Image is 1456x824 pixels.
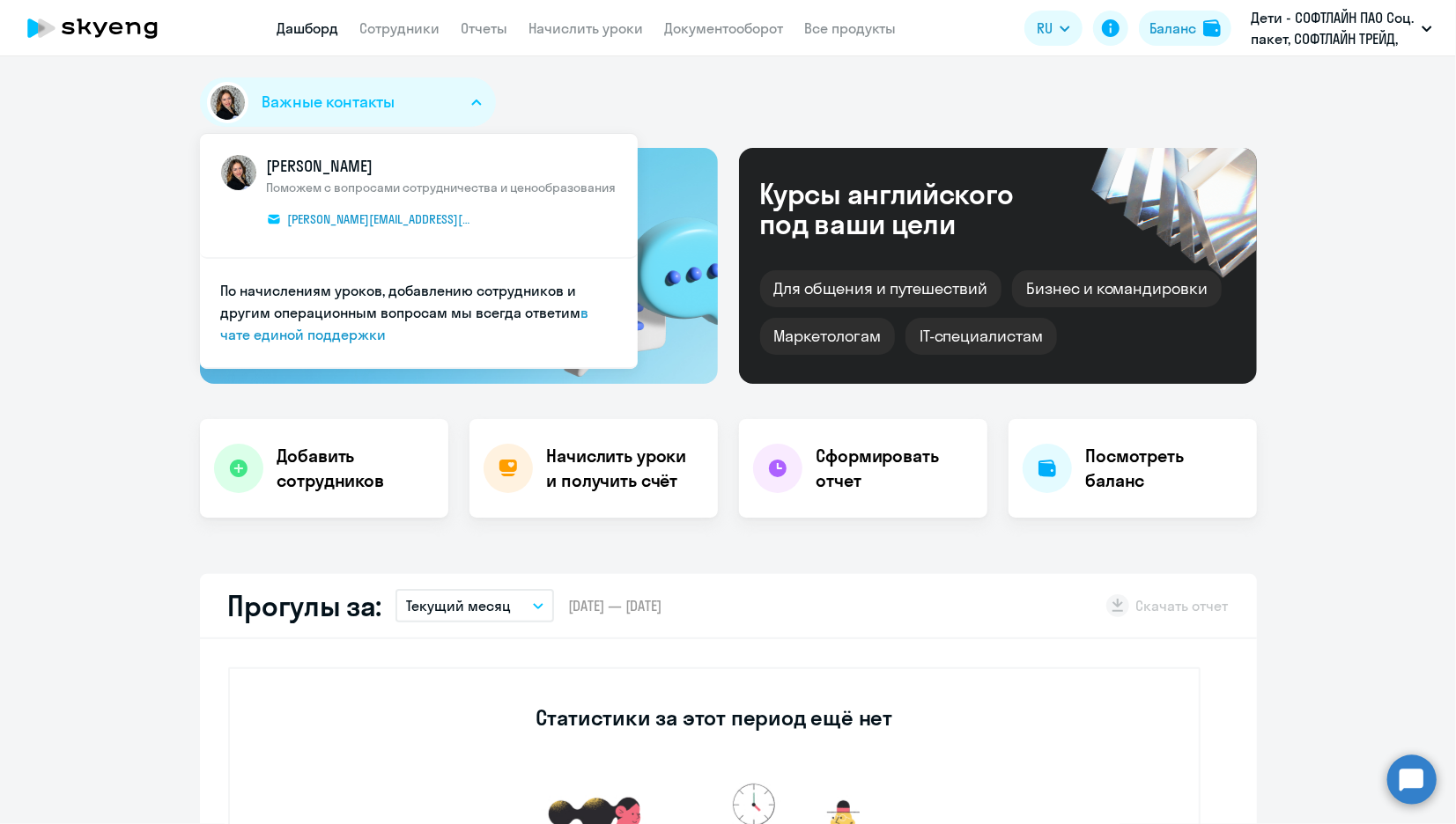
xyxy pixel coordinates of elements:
[1086,444,1243,493] h4: Посмотреть баланс
[267,210,474,229] a: [PERSON_NAME][EMAIL_ADDRESS][DOMAIN_NAME]
[221,282,581,321] span: По начислениям уроков, добавлению сотрудников и другим операционным вопросам мы всегда ответим
[1012,270,1222,307] div: Бизнес и командировки
[360,19,440,37] a: Сотрудники
[1037,18,1053,39] span: RU
[529,19,644,37] a: Начислить уроки
[1149,18,1196,39] div: Баланс
[760,179,1061,239] div: Курсы английского под ваши цели
[1139,11,1231,46] button: Балансbalance
[406,595,511,616] p: Текущий месяц
[200,77,496,127] button: Важные контакты
[1203,19,1221,37] img: balance
[207,82,248,123] img: avatar
[221,304,589,343] a: в чате единой поддержки
[1251,7,1415,49] p: Дети - СОФТЛАЙН ПАО Соц. пакет, СОФТЛАЙН ТРЕЙД, АО
[395,589,554,622] button: Текущий месяц
[536,703,892,732] h3: Статистики за этот период ещё нет
[1242,7,1441,49] button: Дети - СОФТЛАЙН ПАО Соц. пакет, СОФТЛАЙН ТРЕЙД, АО
[760,270,1002,307] div: Для общения и путешествий
[462,19,508,37] a: Отчеты
[221,155,256,190] img: avatar
[905,318,1057,355] div: IT-специалистам
[267,155,617,178] span: [PERSON_NAME]
[262,91,395,114] span: Важные контакты
[267,180,617,195] span: Поможем с вопросами сотрудничества и ценообразования
[277,444,434,493] h4: Добавить сотрудников
[277,19,339,37] a: Дашборд
[547,444,700,493] h4: Начислить уроки и получить счёт
[665,19,784,37] a: Документооборот
[200,134,638,369] ul: Важные контакты
[228,588,382,623] h2: Прогулы за:
[288,211,474,227] span: [PERSON_NAME][EMAIL_ADDRESS][DOMAIN_NAME]
[1024,11,1083,46] button: RU
[568,596,661,615] span: [DATE] — [DATE]
[760,318,895,355] div: Маркетологам
[805,19,897,37] a: Все продукты
[817,444,973,493] h4: Сформировать отчет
